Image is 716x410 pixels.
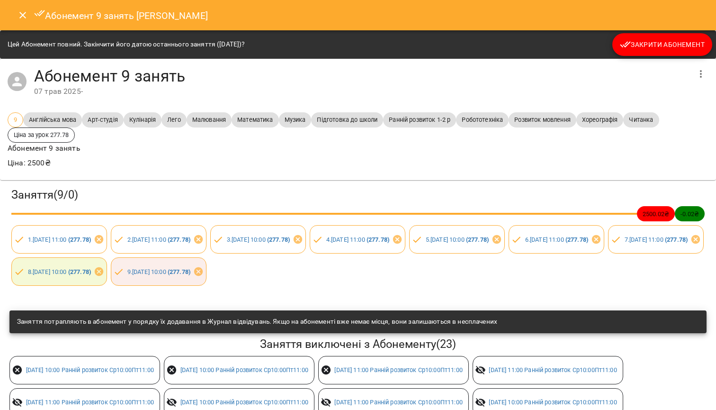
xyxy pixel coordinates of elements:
[637,210,675,219] span: 2500.02 ₴
[26,366,154,374] a: [DATE] 10:00 Ранній розвиток Ср10:00Пт11:00
[28,236,91,243] a: 1.[DATE] 11:00 (277.78)
[187,115,232,124] span: Малювання
[68,268,91,275] b: ( 277.78 )
[168,268,190,275] b: ( 277.78 )
[509,115,576,124] span: Розвиток мовлення
[383,115,456,124] span: Ранній розвиток 1-2 р
[334,399,462,406] a: [DATE] 11:00 Ранній розвиток Ср10:00Пт11:00
[11,225,107,254] div: 1.[DATE] 11:00 (277.78)
[127,236,190,243] a: 2.[DATE] 11:00 (277.78)
[11,188,705,202] h3: Заняття ( 9 / 0 )
[28,268,91,275] a: 8.[DATE] 10:00 (277.78)
[232,115,278,124] span: Математика
[68,236,91,243] b: ( 277.78 )
[11,4,34,27] button: Close
[489,366,617,374] a: [DATE] 11:00 Ранній розвиток Ср10:00Пт11:00
[625,236,688,243] a: 7.[DATE] 11:00 (277.78)
[124,115,161,124] span: Кулінарія
[168,236,190,243] b: ( 277.78 )
[367,236,389,243] b: ( 277.78 )
[34,86,689,97] div: 07 трав 2025 -
[665,236,688,243] b: ( 277.78 )
[180,399,308,406] a: [DATE] 10:00 Ранній розвиток Ср10:00Пт11:00
[127,268,190,275] a: 9.[DATE] 10:00 (277.78)
[675,210,705,219] span: -0.02 ₴
[466,236,489,243] b: ( 277.78 )
[8,130,74,139] span: Ціна за урок 277.78
[161,115,187,124] span: Лего
[409,225,505,254] div: 5.[DATE] 10:00 (277.78)
[456,115,509,124] span: Робототехніка
[612,33,712,56] button: Закрити Абонемент
[525,236,588,243] a: 6.[DATE] 11:00 (277.78)
[623,115,659,124] span: Читанка
[111,225,206,254] div: 2.[DATE] 11:00 (277.78)
[576,115,624,124] span: Хореографія
[8,157,51,169] p: Ціна : 2500 ₴
[227,236,290,243] a: 3.[DATE] 10:00 (277.78)
[426,236,489,243] a: 5.[DATE] 10:00 (277.78)
[210,225,306,254] div: 3.[DATE] 10:00 (277.78)
[279,115,312,124] span: Музика
[334,366,462,374] a: [DATE] 11:00 Ранній розвиток Ср10:00Пт11:00
[310,225,405,254] div: 4.[DATE] 11:00 (277.78)
[180,366,308,374] a: [DATE] 10:00 Ранній розвиток Ср10:00Пт11:00
[34,8,208,23] h6: Абонемент 9 занять [PERSON_NAME]
[489,399,617,406] a: [DATE] 10:00 Ранній розвиток Ср10:00Пт11:00
[9,337,707,352] h5: Заняття виключені з Абонементу ( 23 )
[8,115,23,124] span: 9
[82,115,123,124] span: Арт-студія
[608,225,704,254] div: 7.[DATE] 11:00 (277.78)
[509,225,604,254] div: 6.[DATE] 11:00 (277.78)
[326,236,389,243] a: 4.[DATE] 11:00 (277.78)
[311,115,383,124] span: Підготовка до школи
[17,313,497,330] div: Заняття потрапляють в абонемент у порядку їх додавання в Журнал відвідувань. Якщо на абонементі в...
[8,36,245,53] div: Цей Абонемент повний. Закінчити його датою останнього заняття ([DATE])?
[565,236,588,243] b: ( 277.78 )
[11,257,107,286] div: 8.[DATE] 10:00 (277.78)
[620,39,705,50] span: Закрити Абонемент
[26,399,154,406] a: [DATE] 11:00 Ранній розвиток Ср10:00Пт11:00
[267,236,290,243] b: ( 277.78 )
[23,115,82,124] span: Англійська мова
[8,143,708,154] p: Абонемент 9 занять
[34,66,689,86] h4: Абонемент 9 занять
[111,257,206,286] div: 9.[DATE] 10:00 (277.78)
